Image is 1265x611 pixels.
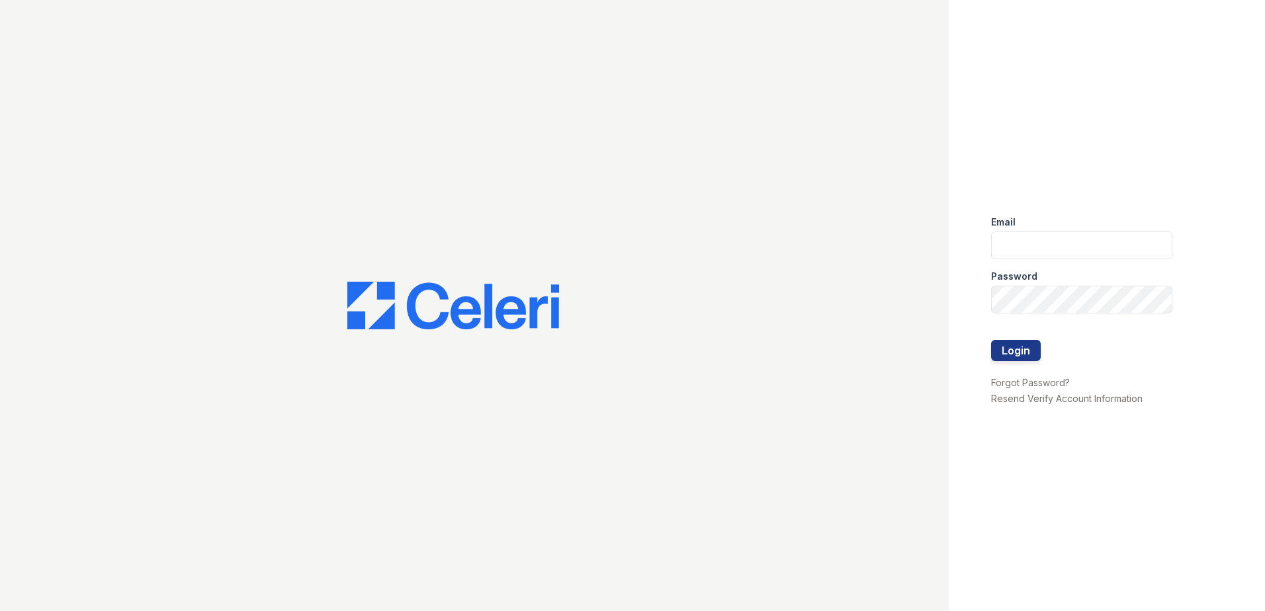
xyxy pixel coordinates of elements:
[991,377,1070,388] a: Forgot Password?
[991,340,1041,361] button: Login
[991,216,1016,229] label: Email
[347,282,559,329] img: CE_Logo_Blue-a8612792a0a2168367f1c8372b55b34899dd931a85d93a1a3d3e32e68fde9ad4.png
[991,270,1037,283] label: Password
[991,393,1143,404] a: Resend Verify Account Information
